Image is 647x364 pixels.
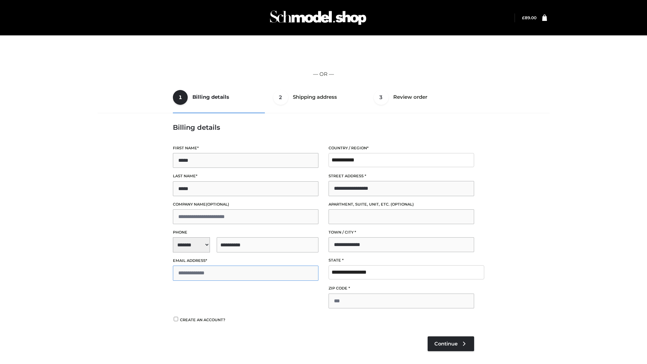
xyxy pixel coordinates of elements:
label: Company name [173,201,318,208]
a: Continue [428,336,474,351]
label: State [329,257,474,264]
label: Street address [329,173,474,179]
p: — OR — [100,70,547,79]
input: Create an account? [173,317,179,321]
img: Schmodel Admin 964 [268,4,369,31]
label: Town / City [329,229,474,236]
span: (optional) [391,202,414,207]
label: Email address [173,257,318,264]
bdi: 89.00 [522,15,536,20]
label: Country / Region [329,145,474,151]
span: (optional) [206,202,229,207]
span: £ [522,15,525,20]
label: ZIP Code [329,285,474,292]
a: £89.00 [522,15,536,20]
iframe: Secure express checkout frame [99,44,548,63]
span: Create an account? [180,317,225,322]
label: First name [173,145,318,151]
label: Last name [173,173,318,179]
h3: Billing details [173,123,474,131]
span: Continue [434,341,458,347]
label: Apartment, suite, unit, etc. [329,201,474,208]
label: Phone [173,229,318,236]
